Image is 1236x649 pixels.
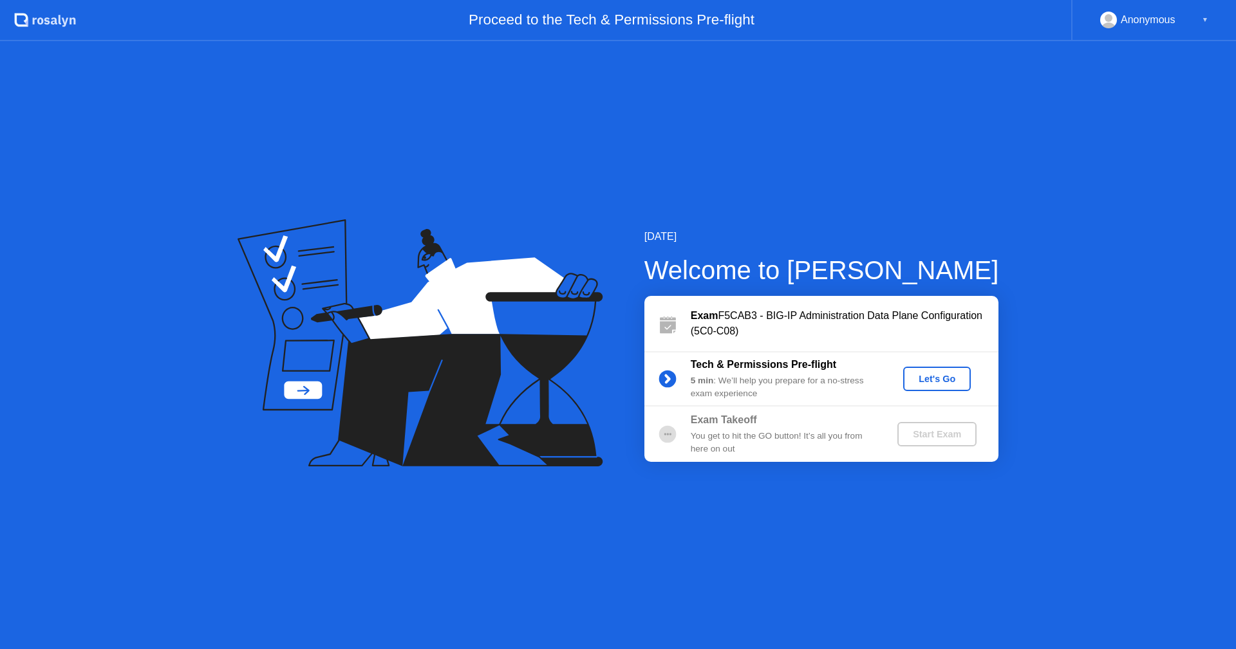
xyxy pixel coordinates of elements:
b: 5 min [691,376,714,385]
b: Exam [691,310,718,321]
div: You get to hit the GO button! It’s all you from here on out [691,430,876,456]
div: [DATE] [644,229,999,244]
div: Welcome to [PERSON_NAME] [644,251,999,289]
div: F5CAB3 - BIG-IP Administration Data Plane Configuration (5C0-C08) [691,308,998,339]
div: : We’ll help you prepare for a no-stress exam experience [691,374,876,401]
button: Start Exam [897,422,977,446]
div: Let's Go [908,374,966,384]
b: Exam Takeoff [691,414,757,425]
div: ▼ [1202,12,1208,28]
b: Tech & Permissions Pre-flight [691,359,836,370]
button: Let's Go [903,367,971,391]
div: Start Exam [903,429,971,439]
div: Anonymous [1121,12,1175,28]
